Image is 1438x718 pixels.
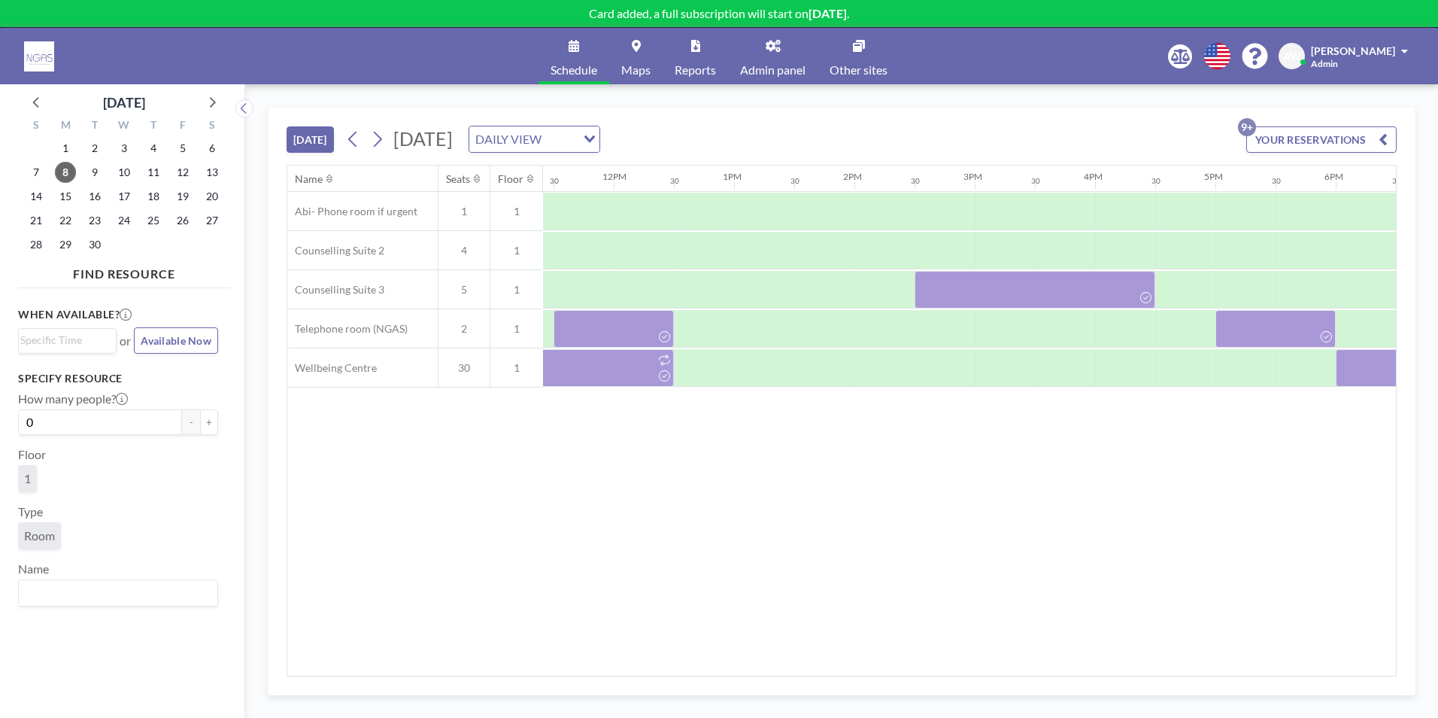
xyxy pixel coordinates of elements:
span: Other sites [830,64,887,76]
button: Available Now [134,327,218,354]
span: Thursday, September 11, 2025 [143,162,164,183]
span: 1 [490,283,543,297]
span: Room [24,528,55,543]
span: Counselling Suite 2 [287,244,384,257]
div: 2PM [843,171,862,182]
span: Tuesday, September 2, 2025 [84,138,105,159]
h4: FIND RESOURCE [18,260,230,281]
a: Reports [663,28,728,84]
h3: Specify resource [18,372,218,385]
div: Floor [498,172,523,186]
span: Tuesday, September 23, 2025 [84,210,105,231]
span: Admin [1311,58,1338,69]
span: Wednesday, September 10, 2025 [114,162,135,183]
span: 1 [24,471,31,486]
b: [DATE] [808,6,847,20]
span: Saturday, September 27, 2025 [202,210,223,231]
span: Admin panel [740,64,805,76]
span: 4 [438,244,490,257]
input: Search for option [20,332,108,348]
span: [PERSON_NAME] [1311,44,1395,57]
div: 30 [1392,176,1401,186]
label: Floor [18,447,46,462]
span: Maps [621,64,651,76]
span: AW [1283,50,1301,63]
a: Other sites [818,28,900,84]
div: 30 [1151,176,1160,186]
div: 30 [911,176,920,186]
div: Name [295,172,323,186]
span: 2 [438,322,490,336]
span: Saturday, September 13, 2025 [202,162,223,183]
div: M [51,117,80,136]
div: S [197,117,226,136]
div: S [22,117,51,136]
div: 6PM [1324,171,1343,182]
div: 30 [1031,176,1040,186]
span: Schedule [551,64,597,76]
input: Search for option [20,583,209,603]
div: 12PM [602,171,626,182]
span: Telephone room (NGAS) [287,322,408,336]
span: Wednesday, September 3, 2025 [114,138,135,159]
span: Sunday, September 7, 2025 [26,162,47,183]
span: DAILY VIEW [472,129,545,149]
span: Tuesday, September 30, 2025 [84,234,105,255]
div: 1PM [723,171,742,182]
span: or [120,333,131,348]
span: 1 [490,205,543,218]
img: organization-logo [24,41,54,71]
div: 4PM [1084,171,1103,182]
div: Seats [446,172,470,186]
a: Schedule [538,28,609,84]
div: Search for option [19,580,217,606]
div: Search for option [469,126,599,152]
label: Name [18,561,49,577]
span: 1 [490,244,543,257]
span: Wednesday, September 24, 2025 [114,210,135,231]
div: 30 [550,176,559,186]
span: Friday, September 19, 2025 [172,186,193,207]
span: 1 [490,361,543,375]
div: 5PM [1204,171,1223,182]
span: Sunday, September 28, 2025 [26,234,47,255]
div: T [138,117,168,136]
span: Tuesday, September 9, 2025 [84,162,105,183]
span: Tuesday, September 16, 2025 [84,186,105,207]
span: Monday, September 15, 2025 [55,186,76,207]
span: Saturday, September 20, 2025 [202,186,223,207]
span: Monday, September 22, 2025 [55,210,76,231]
span: Thursday, September 25, 2025 [143,210,164,231]
a: Maps [609,28,663,84]
span: Monday, September 29, 2025 [55,234,76,255]
button: - [182,409,200,435]
div: T [80,117,110,136]
span: Wellbeing Centre [287,361,377,375]
div: W [110,117,139,136]
span: 5 [438,283,490,297]
span: Friday, September 12, 2025 [172,162,193,183]
input: Search for option [546,129,575,149]
span: Monday, September 8, 2025 [55,162,76,183]
span: Thursday, September 4, 2025 [143,138,164,159]
span: 30 [438,361,490,375]
span: Reports [675,64,716,76]
div: 3PM [963,171,982,182]
span: Available Now [141,334,211,347]
p: 9+ [1238,118,1256,136]
span: Sunday, September 21, 2025 [26,210,47,231]
label: Type [18,504,43,519]
span: 1 [490,322,543,336]
div: 30 [670,176,679,186]
span: Saturday, September 6, 2025 [202,138,223,159]
div: 30 [1272,176,1281,186]
span: Friday, September 5, 2025 [172,138,193,159]
span: Thursday, September 18, 2025 [143,186,164,207]
span: Abi- Phone room if urgent [287,205,417,218]
span: Counselling Suite 3 [287,283,384,297]
button: + [200,409,218,435]
button: [DATE] [287,126,334,153]
div: F [168,117,197,136]
div: 30 [790,176,799,186]
span: [DATE] [393,127,453,150]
